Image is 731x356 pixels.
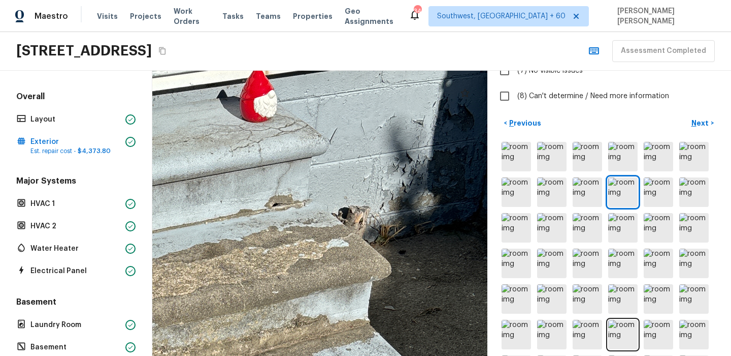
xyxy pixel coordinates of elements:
[608,177,638,207] img: room img
[502,142,531,171] img: room img
[686,115,719,132] button: Next>
[502,249,531,278] img: room img
[30,266,121,276] p: Electrical Panel
[573,142,602,171] img: room img
[608,320,638,349] img: room img
[537,249,567,278] img: room img
[14,296,138,310] h5: Basement
[537,142,567,171] img: room img
[30,221,121,231] p: HVAC 2
[691,118,711,128] p: Next
[14,91,138,104] h5: Overall
[608,284,638,314] img: room img
[30,342,121,352] p: Basement
[644,249,673,278] img: room img
[414,6,421,16] div: 342
[537,320,567,349] img: room img
[30,137,121,147] p: Exterior
[517,66,583,76] span: (7) No visible issues
[679,177,709,207] img: room img
[30,147,121,155] p: Est. repair cost -
[644,320,673,349] img: room img
[345,6,397,26] span: Geo Assignments
[507,118,541,128] p: Previous
[78,148,111,154] span: $4,373.80
[30,114,121,125] p: Layout
[537,177,567,207] img: room img
[502,320,531,349] img: room img
[644,284,673,314] img: room img
[500,115,545,132] button: <Previous
[437,11,566,21] span: Southwest, [GEOGRAPHIC_DATA] + 60
[679,213,709,243] img: room img
[502,177,531,207] img: room img
[256,11,281,21] span: Teams
[16,42,152,60] h2: [STREET_ADDRESS]
[679,142,709,171] img: room img
[537,284,567,314] img: room img
[30,320,121,330] p: Laundry Room
[608,249,638,278] img: room img
[613,6,716,26] span: [PERSON_NAME] [PERSON_NAME]
[644,213,673,243] img: room img
[608,213,638,243] img: room img
[174,6,210,26] span: Work Orders
[679,249,709,278] img: room img
[644,177,673,207] img: room img
[502,213,531,243] img: room img
[573,320,602,349] img: room img
[517,91,669,101] span: (8) Can't determine / Need more information
[30,199,121,209] p: HVAC 1
[608,142,638,171] img: room img
[679,320,709,349] img: room img
[502,284,531,314] img: room img
[573,284,602,314] img: room img
[573,213,602,243] img: room img
[222,13,244,20] span: Tasks
[573,177,602,207] img: room img
[97,11,118,21] span: Visits
[30,244,121,254] p: Water Heater
[573,249,602,278] img: room img
[35,11,68,21] span: Maestro
[156,44,169,57] button: Copy Address
[537,213,567,243] img: room img
[130,11,161,21] span: Projects
[644,142,673,171] img: room img
[14,175,138,189] h5: Major Systems
[679,284,709,314] img: room img
[293,11,333,21] span: Properties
